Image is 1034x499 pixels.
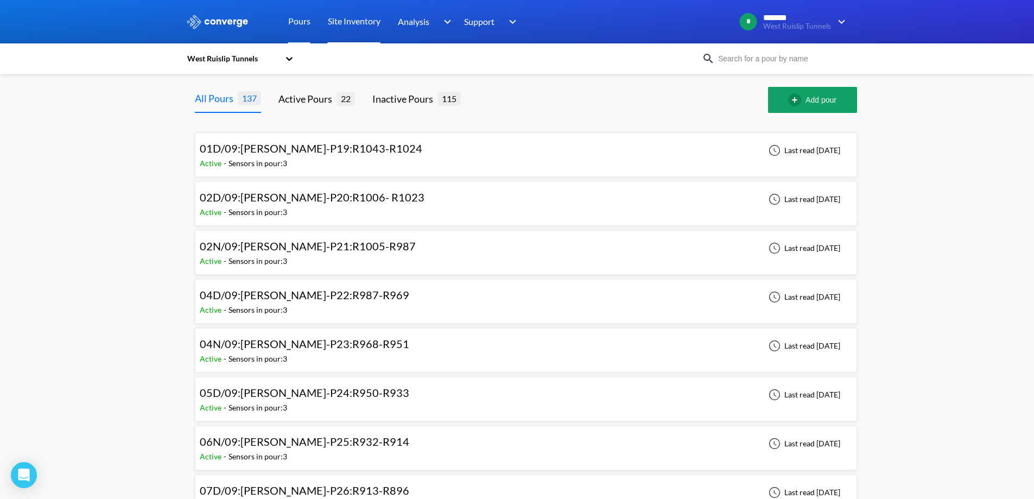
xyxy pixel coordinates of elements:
div: Sensors in pour: 3 [229,157,287,169]
div: Last read [DATE] [763,242,843,255]
span: Active [200,207,224,217]
a: 02D/09:[PERSON_NAME]-P20:R1006- R1023Active-Sensors in pour:3Last read [DATE] [195,194,857,203]
span: - [224,305,229,314]
a: 01D/09:[PERSON_NAME]-P19:R1043-R1024Active-Sensors in pour:3Last read [DATE] [195,145,857,154]
button: Add pour [768,87,857,113]
span: Support [464,15,494,28]
div: Sensors in pour: 3 [229,353,287,365]
a: 05D/09:[PERSON_NAME]-P24:R950-R933Active-Sensors in pour:3Last read [DATE] [195,389,857,399]
div: Last read [DATE] [763,193,843,206]
div: Sensors in pour: 3 [229,451,287,463]
span: 04D/09:[PERSON_NAME]-P22:R987-R969 [200,288,409,301]
img: downArrow.svg [831,15,848,28]
img: downArrow.svg [502,15,519,28]
a: 04N/09:[PERSON_NAME]-P23:R968-R951Active-Sensors in pour:3Last read [DATE] [195,340,857,350]
div: Last read [DATE] [763,290,843,304]
span: 137 [238,91,261,105]
span: 22 [337,92,355,105]
img: add-circle-outline.svg [788,93,805,106]
img: logo_ewhite.svg [186,15,249,29]
span: 05D/09:[PERSON_NAME]-P24:R950-R933 [200,386,409,399]
div: Inactive Pours [372,91,437,106]
span: Analysis [398,15,429,28]
span: - [224,256,229,266]
span: - [224,159,229,168]
div: All Pours [195,91,238,106]
div: Last read [DATE] [763,486,843,499]
a: 02N/09:[PERSON_NAME]-P21:R1005-R987Active-Sensors in pour:3Last read [DATE] [195,243,857,252]
a: 04D/09:[PERSON_NAME]-P22:R987-R969Active-Sensors in pour:3Last read [DATE] [195,292,857,301]
div: Last read [DATE] [763,339,843,352]
span: 07D/09:[PERSON_NAME]-P26:R913-R896 [200,484,409,497]
span: - [224,207,229,217]
div: Sensors in pour: 3 [229,402,287,414]
div: Active Pours [278,91,337,106]
div: Open Intercom Messenger [11,462,37,488]
span: Active [200,256,224,266]
div: Sensors in pour: 3 [229,255,287,267]
img: icon-search.svg [702,52,715,65]
span: 06N/09:[PERSON_NAME]-P25:R932-R914 [200,435,409,448]
a: 07D/09:[PERSON_NAME]-P26:R913-R896Active-Sensors in pour:3Last read [DATE] [195,487,857,496]
div: Sensors in pour: 3 [229,206,287,218]
span: 115 [437,92,461,105]
span: Active [200,452,224,461]
div: Last read [DATE] [763,388,843,401]
span: Active [200,305,224,314]
span: Active [200,354,224,363]
span: West Ruislip Tunnels [763,22,831,30]
div: West Ruislip Tunnels [186,53,280,65]
span: Active [200,403,224,412]
input: Search for a pour by name [715,53,846,65]
span: - [224,354,229,363]
span: - [224,403,229,412]
span: - [224,452,229,461]
span: Active [200,159,224,168]
span: 01D/09:[PERSON_NAME]-P19:R1043-R1024 [200,142,422,155]
img: downArrow.svg [436,15,454,28]
span: 02N/09:[PERSON_NAME]-P21:R1005-R987 [200,239,416,252]
div: Last read [DATE] [763,144,843,157]
div: Sensors in pour: 3 [229,304,287,316]
a: 06N/09:[PERSON_NAME]-P25:R932-R914Active-Sensors in pour:3Last read [DATE] [195,438,857,447]
div: Last read [DATE] [763,437,843,450]
span: 02D/09:[PERSON_NAME]-P20:R1006- R1023 [200,191,424,204]
span: 04N/09:[PERSON_NAME]-P23:R968-R951 [200,337,409,350]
